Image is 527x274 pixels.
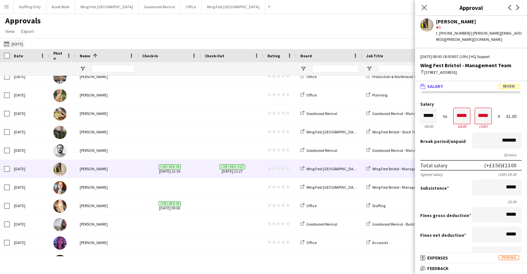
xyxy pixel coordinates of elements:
[142,160,197,178] span: [DATE] 12:16
[3,27,17,36] a: View
[436,18,522,24] div: [PERSON_NAME]
[366,222,438,227] a: Goodwood Revival - Build & Derig Team
[205,160,260,178] span: [DATE] 21:27
[300,240,317,245] a: Office
[53,236,67,250] img: Lydia Belshaw
[10,123,49,141] div: [DATE]
[300,74,317,79] a: Office
[366,53,383,58] span: Job Title
[420,185,449,191] label: Subsistence
[76,178,138,196] div: [PERSON_NAME]
[76,160,138,178] div: [PERSON_NAME]
[454,124,470,129] div: 18:00
[306,111,337,116] span: Goodwood Revival
[14,0,46,13] button: Staffing Only
[366,185,435,190] a: Wing Fest Bristol - Management Team
[484,162,516,169] div: (+£3.50) £13.00
[10,197,49,215] div: [DATE]
[420,54,522,60] div: [DATE] 08:00-18:00 BST (10h) | HQ Support
[420,162,447,169] div: Total salary
[139,0,180,13] button: Goodwood Revival
[53,70,67,84] img: Elias White
[5,28,14,34] span: View
[80,66,86,72] button: Open Filter Menu
[159,201,181,206] span: Checked-in
[366,203,385,208] a: Staffing
[498,172,522,177] div: (10h) £9.50
[366,148,429,153] a: Goodwood Revival - Management
[53,163,67,176] img: Katie Armstrong
[300,148,337,153] a: Goodwood Revival
[427,255,448,261] span: Expenses
[53,126,67,139] img: James Gallagher
[366,166,435,171] a: Wing Fest Bristol - Management Team
[76,233,138,252] div: [PERSON_NAME]
[53,89,67,102] img: Ellie Garner
[415,263,527,273] mat-expansion-panel-header: Feedback
[306,185,359,190] span: Wing Fest [GEOGRAPHIC_DATA]
[372,240,388,245] span: Accounts
[53,255,67,268] img: Regimantas Daujotis
[159,164,181,169] span: Checked-in
[76,104,138,123] div: [PERSON_NAME]
[372,185,435,190] span: Wing Fest Bristol - Management Team
[420,172,443,177] div: Agreed salary
[10,215,49,233] div: [DATE]
[420,124,437,129] div: 08:00
[306,240,317,245] span: Office
[306,74,317,79] span: Office
[10,86,49,104] div: [DATE]
[366,240,388,245] a: Accounts
[53,218,67,231] img: Luke Parsley
[420,152,522,157] div: 30 mins
[53,181,67,194] img: Kelsie Stewart
[3,40,24,48] button: [DATE]
[21,28,34,34] span: Export
[372,222,438,227] span: Goodwood Revival - Build & Derig Team
[499,255,519,260] span: Pending
[499,84,519,89] span: Review
[300,222,337,227] a: Goodwood Revival
[76,123,138,141] div: [PERSON_NAME]
[14,53,23,58] span: Date
[506,114,522,119] div: £1.00
[76,197,138,215] div: [PERSON_NAME]
[53,200,67,213] img: Laura Pearson
[202,0,265,13] button: Wing Fest [GEOGRAPHIC_DATA]
[420,69,522,75] div: [STREET_ADDRESS]
[420,232,466,238] label: Fines net deduction
[18,27,37,36] a: Export
[306,166,359,171] span: Wing Fest [GEOGRAPHIC_DATA]
[10,141,49,159] div: [DATE]
[53,51,64,61] span: Photo
[427,83,443,89] span: Salary
[300,66,306,72] button: Open Filter Menu
[92,65,134,73] input: Name Filter Input
[372,166,435,171] span: Wing Fest Bristol - Management Team
[366,129,422,134] a: Wing Fest Bristol - Stock Team
[300,166,359,171] a: Wing Fest [GEOGRAPHIC_DATA]
[436,30,522,42] div: t. [PHONE_NUMBER] | [PERSON_NAME][EMAIL_ADDRESS][PERSON_NAME][DOMAIN_NAME]
[420,102,522,107] label: Salary
[53,144,67,157] img: James Thomas
[415,253,527,263] mat-expansion-panel-header: ExpensesPending
[415,3,527,12] h3: Approval
[300,129,359,134] a: Wing Fest [GEOGRAPHIC_DATA]
[415,81,527,91] mat-expansion-panel-header: SalaryReview
[10,178,49,196] div: [DATE]
[142,197,197,215] span: [DATE] 09:00
[306,148,337,153] span: Goodwood Revival
[46,0,75,13] button: Asset Work
[306,129,359,134] span: Wing Fest [GEOGRAPHIC_DATA]
[475,124,491,129] div: 10h
[205,53,224,58] span: Check-Out
[427,265,449,271] span: Feedback
[372,74,424,79] span: Production & Warehouse Team
[142,53,158,58] span: Check-In
[306,93,317,97] span: Office
[300,93,317,97] a: Office
[420,252,436,258] label: Bonus
[498,114,500,119] div: X
[300,111,337,116] a: Goodwood Revival
[76,215,138,233] div: [PERSON_NAME]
